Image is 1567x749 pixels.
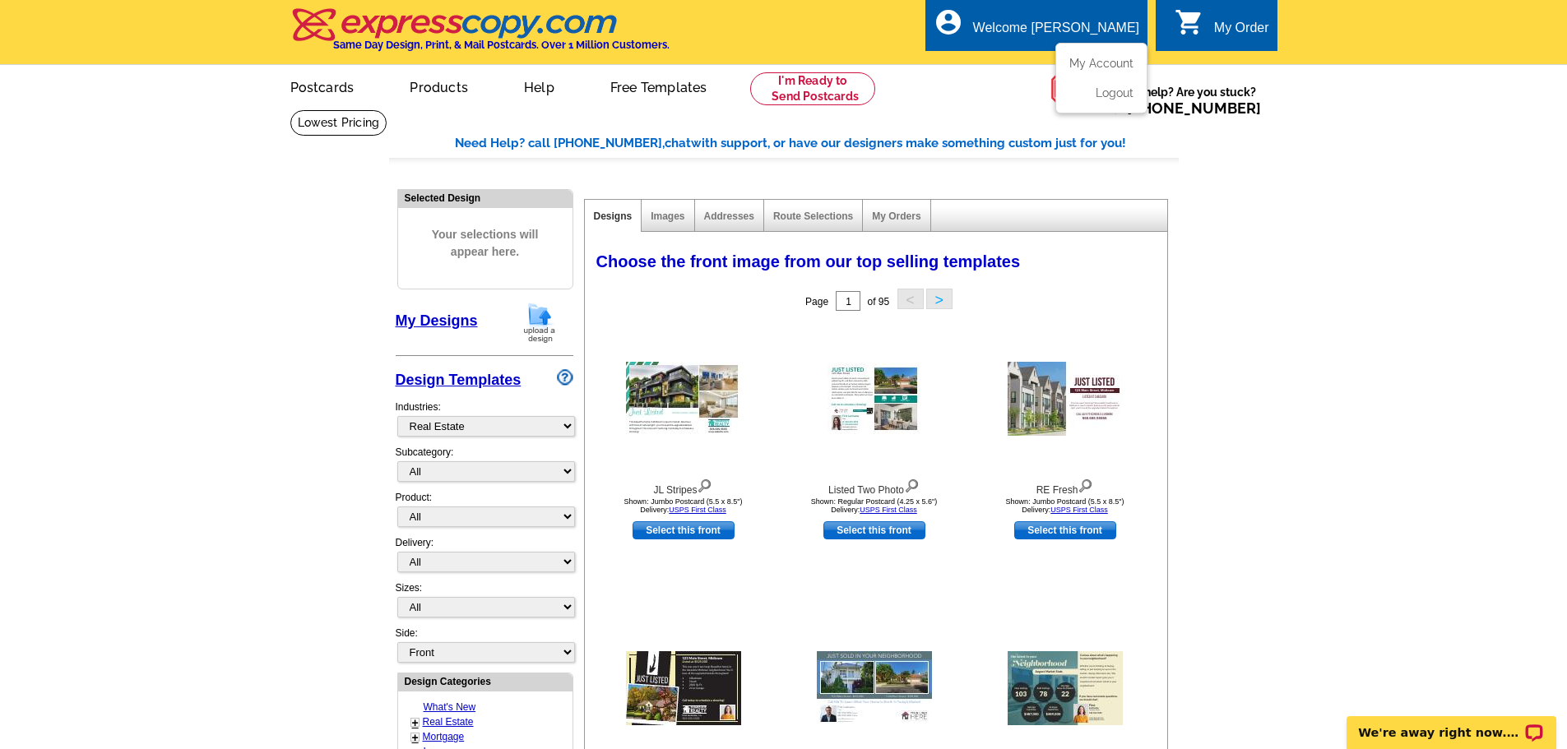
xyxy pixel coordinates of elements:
button: < [897,289,924,309]
a: Route Selections [773,210,853,222]
img: Just Sold - 2 Property [817,651,932,725]
div: JL Stripes [593,475,774,497]
img: view design details [697,475,712,493]
div: Selected Design [398,190,573,206]
a: My Orders [872,210,920,222]
div: Subcategory: [396,445,573,490]
div: Delivery: [396,535,573,580]
a: [PHONE_NUMBER] [1127,99,1261,117]
img: design-wizard-help-icon.png [557,369,573,386]
a: What's New [424,701,476,713]
a: use this design [1014,521,1116,539]
i: shopping_cart [1175,7,1204,37]
span: of 95 [867,296,889,307]
div: RE Fresh [975,475,1156,497]
a: USPS First Class [860,506,917,514]
a: shopping_cart My Order [1175,18,1269,39]
a: My Designs [396,312,478,329]
a: My Account [1069,57,1134,70]
div: My Order [1214,21,1269,44]
a: Help [498,67,581,105]
img: JL Stripes [626,362,741,436]
div: Design Categories [398,673,573,689]
div: Shown: Jumbo Postcard (5.5 x 8.5") Delivery: [975,497,1156,514]
a: Products [383,67,494,105]
span: Your selections will appear here. [410,210,560,277]
div: Welcome [PERSON_NAME] [973,21,1139,44]
a: + [412,716,419,729]
div: Need Help? call [PHONE_NUMBER], with support, or have our designers make something custom just fo... [455,134,1179,153]
a: Real Estate [423,716,474,728]
a: Logout [1096,86,1134,99]
img: Neighborhood Latest [1008,651,1123,725]
img: view design details [1078,475,1093,493]
button: > [926,289,953,309]
iframe: LiveChat chat widget [1336,697,1567,749]
a: Postcards [264,67,381,105]
span: chat [665,136,691,150]
a: Free Templates [584,67,734,105]
a: Same Day Design, Print, & Mail Postcards. Over 1 Million Customers. [290,20,670,51]
a: Designs [594,210,633,222]
div: Product: [396,490,573,535]
span: Need help? Are you stuck? [1099,84,1269,117]
a: Mortgage [423,731,465,742]
div: Side: [396,626,573,664]
div: Industries: [396,391,573,445]
a: use this design [633,521,735,539]
div: Shown: Jumbo Postcard (5.5 x 8.5") Delivery: [593,497,774,514]
a: Images [651,210,684,222]
img: view design details [904,475,920,493]
div: Listed Two Photo [784,475,965,497]
a: Addresses [704,210,754,222]
span: Call [1099,99,1261,117]
span: Page [805,296,828,307]
img: RE Fresh [1008,362,1123,436]
a: USPS First Class [1050,506,1108,514]
img: upload-design [518,302,561,344]
div: Shown: Regular Postcard (4.25 x 5.6") Delivery: [784,497,965,514]
img: help [1050,65,1099,113]
span: Choose the front image from our top selling templates [596,252,1021,270]
img: Listed Two Photo [828,363,921,434]
img: JL Arrow [626,651,741,725]
a: + [412,731,419,744]
h4: Same Day Design, Print, & Mail Postcards. Over 1 Million Customers. [333,39,670,51]
a: USPS First Class [669,506,726,514]
i: account_circle [934,7,963,37]
a: use this design [823,521,925,539]
a: Design Templates [396,372,522,388]
div: Sizes: [396,580,573,626]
